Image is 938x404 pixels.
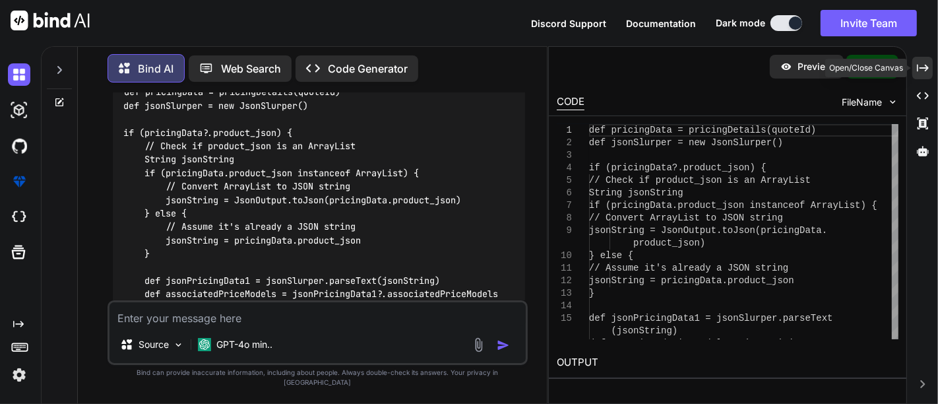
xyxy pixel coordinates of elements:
[221,61,281,77] p: Web Search
[108,368,528,387] p: Bind can provide inaccurate information, including about people. Always double-check its answers....
[589,125,816,135] span: def pricingData = pricingDetails(quoteId)
[139,338,169,351] p: Source
[8,206,30,228] img: cloudideIcon
[589,263,788,273] span: // Assume it's already a JSON string
[844,200,877,211] span: ist) {
[557,174,572,187] div: 5
[138,61,173,77] p: Bind AI
[557,262,572,275] div: 11
[549,347,906,378] h2: OUTPUT
[557,212,572,224] div: 8
[589,175,811,185] span: // Check if product_json is an ArrayList
[557,149,572,162] div: 3
[626,17,696,30] button: Documentation
[198,338,211,351] img: GPT-4o mini
[557,137,572,149] div: 2
[557,287,572,300] div: 13
[557,187,572,199] div: 6
[611,325,678,336] span: (jsonString)
[557,124,572,137] div: 1
[557,312,572,325] div: 15
[216,338,272,351] p: GPT-4o min..
[8,170,30,193] img: premium
[589,288,594,298] span: }
[821,10,917,36] button: Invite Team
[589,162,766,173] span: if (pricingData?.product_json) {
[589,187,683,198] span: String jsonString
[589,250,633,261] span: } else {
[825,59,907,77] div: Open/Close Canvas
[8,63,30,86] img: darkChat
[716,17,765,30] span: Dark mode
[557,224,572,237] div: 9
[589,213,783,223] span: // Convert ArrayList to JSON string
[557,300,572,312] div: 14
[634,238,706,248] span: product_json)
[589,225,822,236] span: jsonString = JsonOutput.toJson(pricingData
[780,61,792,73] img: preview
[8,364,30,386] img: settings
[173,339,184,351] img: Pick Models
[328,61,408,77] p: Code Generator
[531,17,606,30] button: Discord Support
[123,85,498,341] code: def pricingData = pricingDetails(quoteId) def jsonSlurper = new JsonSlurper() if (pricingData?.pr...
[8,99,30,121] img: darkAi-studio
[589,338,844,349] span: def associatedPriceModels = jsonPricingData1?.
[589,313,833,323] span: def jsonPricingData1 = jsonSlurper.parseText
[842,96,882,109] span: FileName
[531,18,606,29] span: Discord Support
[471,337,486,353] img: attachment
[11,11,90,30] img: Bind AI
[557,199,572,212] div: 7
[887,96,898,108] img: chevron down
[557,337,572,350] div: 16
[497,339,510,352] img: icon
[822,225,827,236] span: .
[557,275,572,287] div: 12
[557,94,584,110] div: CODE
[589,137,783,148] span: def jsonSlurper = new JsonSlurper()
[626,18,696,29] span: Documentation
[589,200,844,211] span: if (pricingData.product_json instanceof ArrayL
[797,60,833,73] p: Preview
[557,162,572,174] div: 4
[589,275,794,286] span: jsonString = pricingData.product_json
[8,135,30,157] img: githubDark
[557,250,572,262] div: 10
